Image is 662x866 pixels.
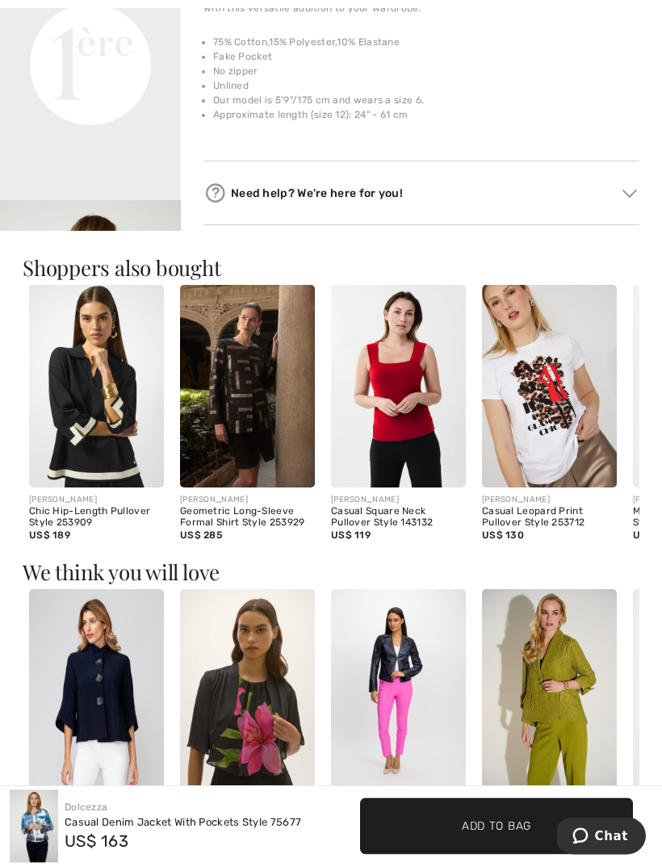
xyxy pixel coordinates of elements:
[180,507,315,529] div: Geometric Long-Sleeve Formal Shirt Style 253929
[482,507,617,529] div: Casual Leopard Print Pullover Style 253712
[331,530,371,542] span: US$ 119
[65,801,107,813] a: Dolcezza
[65,831,128,851] span: US$ 163
[23,258,639,279] h3: Shoppers also bought
[622,190,637,199] img: Arrow2.svg
[462,818,531,835] span: Add to Bag
[331,507,466,529] div: Casual Square Neck Pullover Style 143132
[10,790,58,863] img: Casual Denim Jacket with Pockets Style 75677
[180,495,315,507] div: [PERSON_NAME]
[482,286,617,488] img: Casual Leopard Print Pullover Style 253712
[331,286,466,488] img: Casual Square Neck Pullover Style 143132
[557,818,646,858] iframe: Opens a widget where you can chat to one of our agents
[65,814,301,830] div: Casual Denim Jacket With Pockets Style 75677
[29,286,164,488] img: Chic Hip-Length Pullover Style 253909
[331,590,466,793] img: Edgy Leather Jacket Style 241904
[29,530,70,542] span: US$ 189
[213,79,639,94] li: Unlined
[180,530,222,542] span: US$ 285
[180,590,315,793] img: Short Sleeve Casual Vest Style 243798
[482,530,524,542] span: US$ 130
[213,36,639,50] li: 75% Cotton,15% Polyester,10% Elastane
[23,563,639,584] h3: We think you will love
[203,182,639,206] div: Need help? We're here for you!
[213,65,639,79] li: No zipper
[213,94,639,108] li: Our model is 5'9"/175 cm and wears a size 6.
[29,507,164,529] div: Chic Hip-Length Pullover Style 253909
[360,798,633,855] button: Add to Bag
[29,590,164,793] img: Mandarin Collar Flare Sleeve Top Style 193198
[213,50,639,65] li: Fake Pocket
[29,495,164,507] div: [PERSON_NAME]
[180,286,315,488] img: Geometric Long-Sleeve Formal Shirt Style 253929
[482,590,617,793] img: Formal Long-Sleeve Jacket Style 253773
[331,495,466,507] div: [PERSON_NAME]
[482,495,617,507] div: [PERSON_NAME]
[213,108,639,123] li: Approximate length (size 12): 24" - 61 cm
